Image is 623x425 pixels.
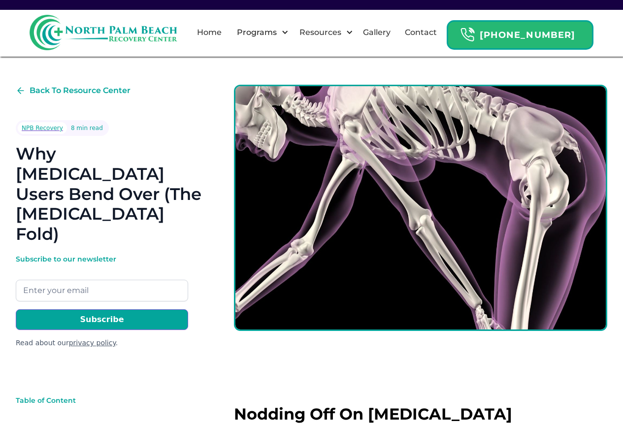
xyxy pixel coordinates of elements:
[71,123,103,133] div: 8 min read
[16,280,188,301] input: Enter your email
[399,17,443,48] a: Contact
[229,17,291,48] div: Programs
[191,17,228,48] a: Home
[69,339,116,347] a: privacy policy
[357,17,396,48] a: Gallery
[234,27,279,38] div: Programs
[22,123,63,133] div: NPB Recovery
[297,27,344,38] div: Resources
[291,17,356,48] div: Resources
[16,254,188,264] div: Subscribe to our newsletter
[16,254,188,348] form: Email Form
[480,30,575,40] strong: [PHONE_NUMBER]
[16,309,188,330] input: Subscribe
[16,144,202,244] h1: Why [MEDICAL_DATA] Users Bend Over (The [MEDICAL_DATA] Fold)
[234,405,607,423] h2: Nodding Off On [MEDICAL_DATA]
[16,395,173,405] div: Table of Content
[447,15,593,50] a: Header Calendar Icons[PHONE_NUMBER]
[460,27,475,42] img: Header Calendar Icons
[16,338,188,348] div: Read about our .
[18,122,67,134] a: NPB Recovery
[30,85,131,97] div: Back To Resource Center
[16,85,131,97] a: Back To Resource Center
